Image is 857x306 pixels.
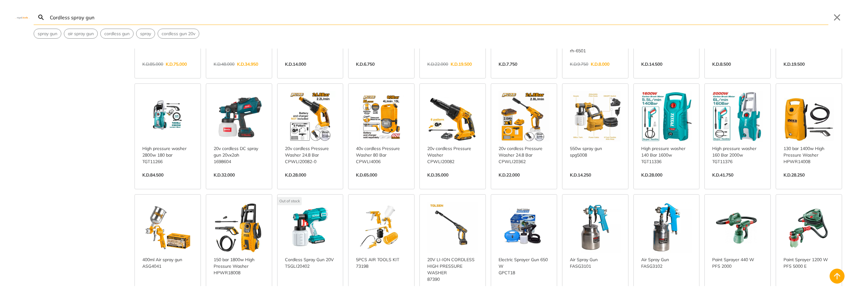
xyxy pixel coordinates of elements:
button: Select suggestion: cordless gun [101,29,133,38]
img: Close [15,16,30,19]
span: spray gun [38,31,57,37]
span: air spray gun [68,31,94,37]
button: Select suggestion: spray [136,29,155,38]
button: Select suggestion: air spray gun [64,29,97,38]
div: Suggestion: spray gun [34,29,61,39]
input: Search… [49,10,828,25]
div: Suggestion: spray [136,29,155,39]
svg: Search [37,14,45,21]
span: spray [140,31,151,37]
button: Back to top [830,269,845,284]
div: Suggestion: cordless gun [100,29,134,39]
button: Close [832,12,842,22]
div: Suggestion: air spray gun [64,29,98,39]
button: Select suggestion: spray gun [34,29,61,38]
div: Suggestion: cordless gun 20v [158,29,199,39]
button: Select suggestion: cordless gun 20v [158,29,199,38]
span: cordless gun 20v [162,31,195,37]
span: cordless gun [104,31,130,37]
div: Out of stock [277,197,302,205]
svg: Back to top [832,271,842,281]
